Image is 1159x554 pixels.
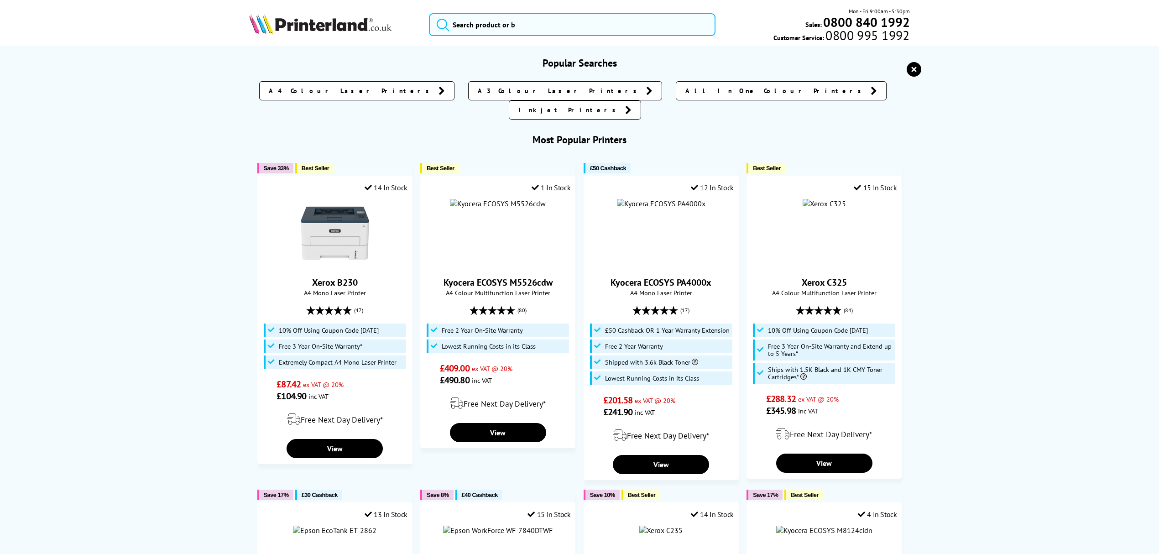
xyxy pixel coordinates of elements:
[844,302,853,319] span: (84)
[257,163,293,173] button: Save 33%
[425,288,570,297] span: A4 Colour Multifunction Laser Printer
[262,407,407,432] div: modal_delivery
[776,454,872,473] a: View
[776,526,872,535] img: Kyocera ECOSYS M8124cidn
[450,199,546,208] img: Kyocera ECOSYS M5526cdw
[603,406,633,418] span: £241.90
[279,359,397,366] span: Extremely Compact A4 Mono Laser Printer
[766,405,796,417] span: £345.98
[590,165,626,172] span: £50 Cashback
[478,86,642,95] span: A3 Colour Laser Printers
[509,100,641,120] a: Inkjet Printers
[287,439,383,458] a: View
[455,490,502,500] button: £40 Cashback
[259,81,454,100] a: A4 Colour Laser Printers
[621,490,660,500] button: Best Seller
[249,57,910,69] h3: Popular Searches
[468,81,662,100] a: A3 Colour Laser Printers
[365,510,407,519] div: 13 In Stock
[858,510,897,519] div: 4 In Stock
[768,327,868,334] span: 10% Off Using Coupon Code [DATE]
[262,288,407,297] span: A4 Mono Laser Printer
[611,277,711,288] a: Kyocera ECOSYS PA4000x
[628,491,656,498] span: Best Seller
[249,14,392,34] img: Printerland Logo
[442,327,523,334] span: Free 2 Year On-Site Warranty
[354,302,363,319] span: (47)
[264,491,289,498] span: Save 17%
[279,327,379,334] span: 10% Off Using Coupon Code [DATE]
[257,490,293,500] button: Save 17%
[635,408,655,417] span: inc VAT
[264,165,289,172] span: Save 33%
[773,31,909,42] span: Customer Service:
[589,288,734,297] span: A4 Mono Laser Printer
[429,13,715,36] input: Search product or b
[590,491,615,498] span: Save 10%
[279,343,362,350] span: Free 3 Year On-Site Warranty*
[635,396,675,405] span: ex VAT @ 20%
[691,183,734,192] div: 12 In Stock
[752,288,897,297] span: A4 Colour Multifunction Laser Printer
[589,423,734,448] div: modal_delivery
[277,390,306,402] span: £104.90
[605,327,730,334] span: £50 Cashback OR 1 Year Warranty Extension
[295,163,334,173] button: Best Seller
[798,395,839,403] span: ex VAT @ 20%
[605,343,663,350] span: Free 2 Year Warranty
[803,199,846,208] img: Xerox C325
[440,362,470,374] span: £409.00
[308,392,329,401] span: inc VAT
[805,20,822,29] span: Sales:
[420,163,459,173] button: Best Seller
[443,526,553,535] img: Epson WorkForce WF-7840DTWF
[302,165,329,172] span: Best Seller
[517,302,527,319] span: (80)
[798,407,818,415] span: inc VAT
[823,14,910,31] b: 0800 840 1992
[753,165,781,172] span: Best Seller
[269,86,434,95] span: A4 Colour Laser Printers
[312,277,358,288] a: Xerox B230
[302,491,338,498] span: £30 Cashback
[444,277,553,288] a: Kyocera ECOSYS M5526cdw
[822,18,910,26] a: 0800 840 1992
[685,86,866,95] span: All In One Colour Printers
[747,490,783,500] button: Save 17%
[293,526,376,535] a: Epson EcoTank ET-2862
[617,199,705,208] a: Kyocera ECOSYS PA4000x
[768,366,893,381] span: Ships with 1.5K Black and 1K CMY Toner Cartridges*
[472,376,492,385] span: inc VAT
[752,421,897,447] div: modal_delivery
[766,393,796,405] span: £288.32
[676,81,887,100] a: All In One Colour Printers
[249,133,910,146] h3: Most Popular Printers
[303,380,344,389] span: ex VAT @ 20%
[613,455,709,474] a: View
[854,183,897,192] div: 15 In Stock
[301,260,369,269] a: Xerox B230
[584,490,620,500] button: Save 10%
[442,343,536,350] span: Lowest Running Costs in its Class
[427,165,454,172] span: Best Seller
[365,183,407,192] div: 14 In Stock
[605,375,699,382] span: Lowest Running Costs in its Class
[639,526,683,535] img: Xerox C235
[527,510,570,519] div: 15 In Stock
[518,105,621,115] span: Inkjet Printers
[427,491,449,498] span: Save 8%
[295,490,342,500] button: £30 Cashback
[747,163,785,173] button: Best Seller
[824,31,909,40] span: 0800 995 1992
[532,183,571,192] div: 1 In Stock
[802,277,847,288] a: Xerox C325
[277,378,301,390] span: £87.42
[753,491,778,498] span: Save 17%
[791,491,819,498] span: Best Seller
[680,302,689,319] span: (17)
[691,510,734,519] div: 14 In Stock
